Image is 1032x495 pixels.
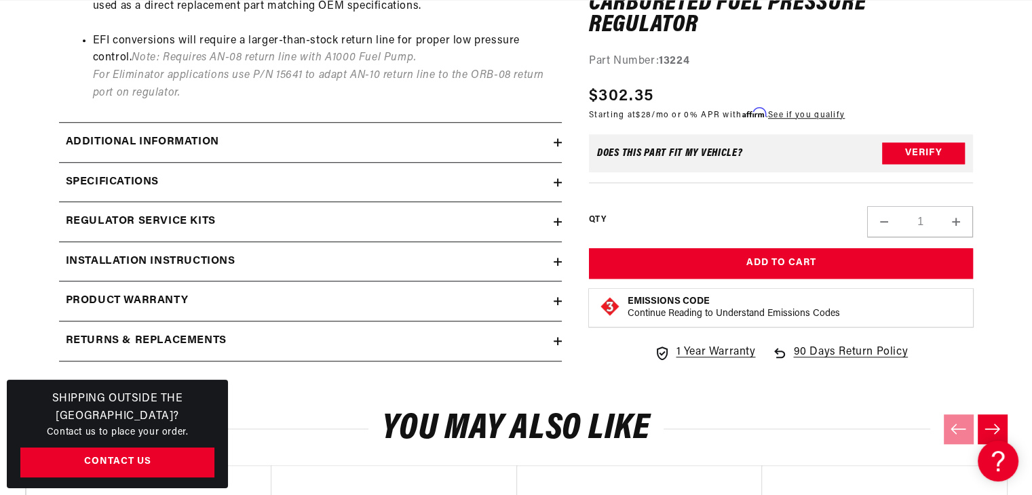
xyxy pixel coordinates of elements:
[20,425,214,440] p: Contact us to place your order.
[628,296,840,320] button: Emissions CodeContinue Reading to Understand Emissions Codes
[59,321,562,361] summary: Returns & replacements
[66,213,216,231] h2: Regulator Service Kits
[882,143,965,165] button: Verify
[25,413,1008,445] h2: You may also like
[66,292,189,310] h2: Product warranty
[793,344,908,375] span: 90 Days Return Policy
[59,281,562,321] summary: Product warranty
[59,163,562,202] summary: Specifications
[20,391,214,425] h3: Shipping Outside the [GEOGRAPHIC_DATA]?
[93,52,544,98] span: Note: Requires AN-08 return line with A1000 Fuel Pump. For Eliminator applications use P/N 15641 ...
[20,448,214,478] a: Contact Us
[59,123,562,162] summary: Additional information
[589,108,845,121] p: Starting at /mo or 0% APR with .
[659,56,689,66] strong: 13224
[628,308,840,320] p: Continue Reading to Understand Emissions Codes
[589,84,653,108] span: $302.35
[978,414,1008,444] button: Next slide
[768,111,845,119] a: See if you qualify - Learn more about Affirm Financing (opens in modal)
[66,174,159,191] h2: Specifications
[589,249,974,279] button: Add to Cart
[66,253,235,271] h2: Installation Instructions
[589,214,606,226] label: QTY
[59,202,562,241] summary: Regulator Service Kits
[771,344,908,375] a: 90 Days Return Policy
[742,108,766,118] span: Affirm
[944,414,974,444] button: Previous slide
[654,344,755,361] a: 1 Year Warranty
[66,134,219,151] h2: Additional information
[676,344,755,361] span: 1 Year Warranty
[636,111,651,119] span: $28
[628,296,710,306] strong: Emissions Code
[589,53,974,71] div: Part Number:
[597,148,743,159] div: Does This part fit My vehicle?
[59,242,562,281] summary: Installation Instructions
[93,33,555,102] li: EFI conversions will require a larger-than-stock return line for proper low pressure control.
[66,332,227,350] h2: Returns & replacements
[599,296,621,317] img: Emissions code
